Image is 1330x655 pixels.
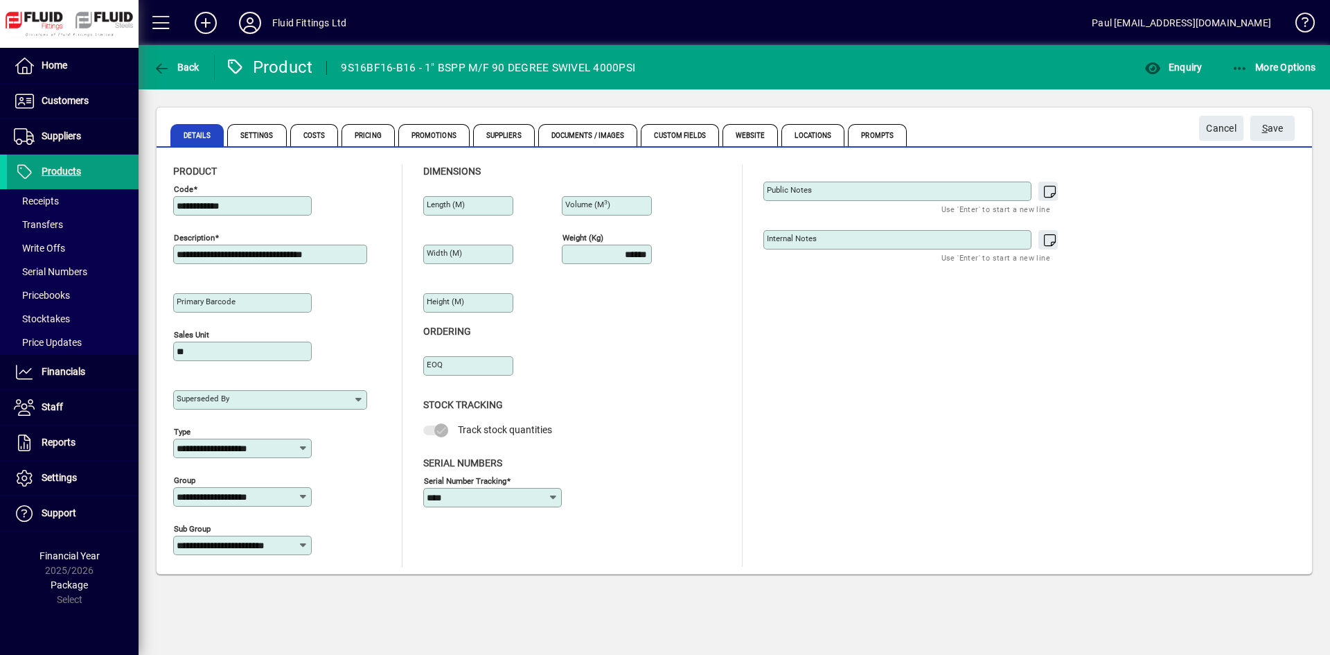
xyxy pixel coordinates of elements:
div: Product [225,56,313,78]
span: Custom Fields [641,124,718,146]
span: Back [153,62,199,73]
span: Price Updates [14,337,82,348]
span: Settings [42,472,77,483]
span: Package [51,579,88,591]
span: Suppliers [473,124,535,146]
a: Reports [7,426,139,460]
span: Staff [42,401,63,412]
button: Add [184,10,228,35]
span: Customers [42,95,89,106]
span: Costs [290,124,339,146]
a: Financials [7,355,139,390]
span: Cancel [1206,117,1236,140]
mat-label: Group [174,475,195,485]
span: Support [42,507,76,518]
span: Transfers [14,219,63,230]
span: More Options [1232,62,1316,73]
span: Products [42,166,81,177]
div: Paul [EMAIL_ADDRESS][DOMAIN_NAME] [1092,12,1271,34]
mat-label: Description [174,233,215,243]
button: More Options [1228,55,1320,80]
button: Profile [228,10,272,35]
span: ave [1262,117,1284,140]
mat-label: Height (m) [427,297,464,306]
button: Save [1250,116,1295,141]
span: Reports [42,437,76,448]
span: Dimensions [423,166,481,177]
a: Settings [7,461,139,496]
span: Details [170,124,224,146]
a: Write Offs [7,236,139,260]
span: Product [173,166,217,177]
mat-hint: Use 'Enter' to start a new line [941,201,1050,217]
a: Pricebooks [7,283,139,307]
span: Write Offs [14,243,65,254]
mat-hint: Use 'Enter' to start a new line [941,250,1050,265]
button: Back [150,55,203,80]
span: Website [722,124,779,146]
div: Fluid Fittings Ltd [272,12,346,34]
mat-label: Internal Notes [767,234,817,243]
span: Settings [227,124,287,146]
mat-label: Public Notes [767,185,812,195]
a: Price Updates [7,331,139,354]
a: Customers [7,84,139,119]
mat-label: Weight (Kg) [562,233,603,243]
a: Transfers [7,213,139,236]
a: Stocktakes [7,307,139,331]
app-page-header-button: Back [139,55,215,80]
mat-label: Code [174,184,193,194]
span: Serial Numbers [14,266,87,277]
mat-label: Width (m) [427,248,462,258]
a: Knowledge Base [1285,3,1313,48]
mat-label: Primary barcode [177,297,236,306]
div: 9S16BF16-B16 - 1" BSPP M/F 90 DEGREE SWIVEL 4000PSI [341,57,635,79]
button: Enquiry [1141,55,1205,80]
span: Enquiry [1144,62,1202,73]
span: Prompts [848,124,907,146]
span: Documents / Images [538,124,638,146]
span: Stocktakes [14,313,70,324]
a: Serial Numbers [7,260,139,283]
span: Pricebooks [14,290,70,301]
span: Suppliers [42,130,81,141]
a: Support [7,496,139,531]
span: Stock Tracking [423,399,503,410]
mat-label: EOQ [427,360,443,369]
span: Ordering [423,326,471,337]
span: Financials [42,366,85,377]
mat-label: Sales unit [174,330,209,340]
span: Pricing [342,124,395,146]
mat-label: Volume (m ) [565,200,610,209]
span: Track stock quantities [458,424,552,435]
button: Cancel [1199,116,1243,141]
span: S [1262,123,1268,134]
span: Locations [781,124,844,146]
sup: 3 [604,199,608,206]
a: Home [7,49,139,83]
mat-label: Length (m) [427,200,465,209]
span: Promotions [398,124,470,146]
a: Suppliers [7,119,139,154]
span: Home [42,60,67,71]
a: Receipts [7,189,139,213]
a: Staff [7,390,139,425]
span: Serial Numbers [423,457,502,469]
span: Receipts [14,195,59,207]
mat-label: Type [174,427,190,437]
mat-label: Sub group [174,524,211,534]
mat-label: Superseded by [177,394,229,403]
mat-label: Serial Number tracking [424,475,506,485]
span: Financial Year [39,550,100,561]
